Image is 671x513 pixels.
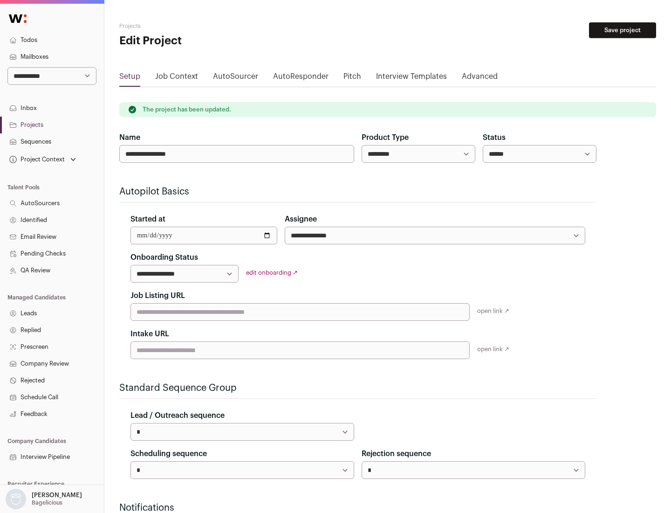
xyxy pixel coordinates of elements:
h2: Autopilot Basics [119,185,596,198]
a: Job Context [155,71,198,86]
a: Setup [119,71,140,86]
p: Bagelicious [32,499,62,506]
label: Status [483,132,506,143]
label: Lead / Outreach sequence [130,410,225,421]
a: AutoResponder [273,71,329,86]
label: Job Listing URL [130,290,185,301]
button: Open dropdown [4,489,84,509]
a: AutoSourcer [213,71,258,86]
img: Wellfound [4,9,32,28]
img: nopic.png [6,489,26,509]
a: Pitch [343,71,361,86]
h1: Edit Project [119,34,298,49]
label: Rejection sequence [362,448,431,459]
label: Onboarding Status [130,252,198,263]
a: edit onboarding ↗ [246,270,298,276]
label: Intake URL [130,328,169,340]
p: The project has been updated. [143,106,231,113]
a: Interview Templates [376,71,447,86]
p: [PERSON_NAME] [32,492,82,499]
div: Project Context [7,156,65,163]
label: Assignee [285,214,317,225]
a: Advanced [462,71,498,86]
h2: Standard Sequence Group [119,381,596,395]
h2: Projects [119,22,298,30]
label: Started at [130,214,165,225]
label: Name [119,132,140,143]
button: Save project [589,22,656,38]
label: Scheduling sequence [130,448,207,459]
button: Open dropdown [7,153,78,166]
label: Product Type [362,132,409,143]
